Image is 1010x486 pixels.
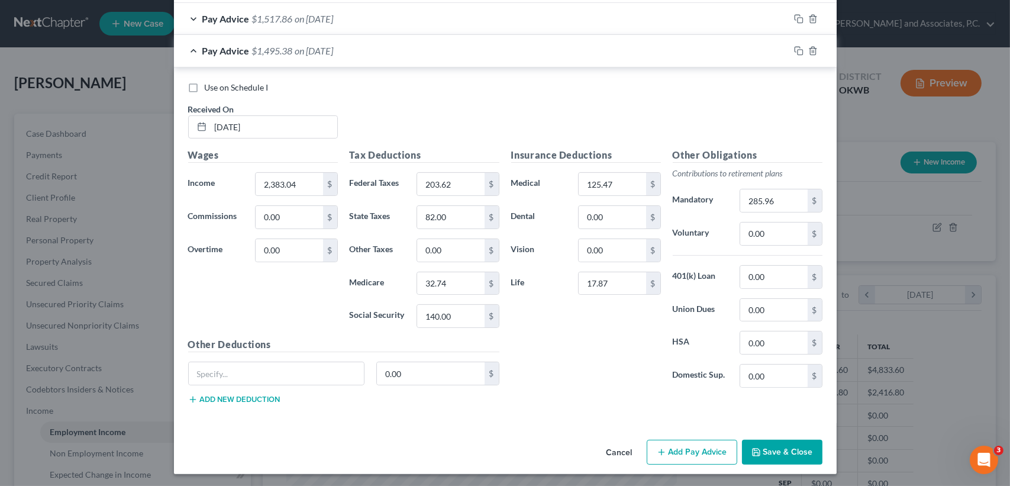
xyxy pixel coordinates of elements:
input: 0.00 [417,272,484,295]
div: $ [485,206,499,228]
div: $ [808,331,822,354]
div: $ [646,206,660,228]
label: Other Taxes [344,239,411,262]
span: $1,517.86 [252,13,293,24]
div: $ [485,272,499,295]
label: Commissions [182,205,250,229]
label: Federal Taxes [344,172,411,196]
input: 0.00 [417,206,484,228]
label: 401(k) Loan [667,265,734,289]
input: 0.00 [417,305,484,327]
div: $ [808,266,822,288]
div: $ [323,173,337,195]
input: 0.00 [256,206,322,228]
div: $ [808,189,822,212]
h5: Tax Deductions [350,148,499,163]
label: Dental [505,205,573,229]
input: 0.00 [579,272,646,295]
input: 0.00 [579,206,646,228]
button: Add Pay Advice [647,440,737,465]
span: on [DATE] [295,45,334,56]
div: $ [323,239,337,262]
div: $ [646,173,660,195]
button: Add new deduction [188,395,280,404]
label: Medical [505,172,573,196]
span: Pay Advice [202,45,250,56]
label: HSA [667,331,734,355]
div: $ [646,272,660,295]
input: 0.00 [579,173,646,195]
div: $ [646,239,660,262]
label: Life [505,272,573,295]
span: $1,495.38 [252,45,293,56]
input: MM/DD/YYYY [211,116,337,139]
input: 0.00 [256,173,322,195]
input: 0.00 [740,331,807,354]
div: $ [485,362,499,385]
input: 0.00 [740,189,807,212]
button: Cancel [597,441,642,465]
span: Use on Schedule I [205,82,269,92]
span: Pay Advice [202,13,250,24]
input: 0.00 [740,299,807,321]
div: $ [323,206,337,228]
div: $ [808,299,822,321]
h5: Other Deductions [188,337,499,352]
span: 3 [994,446,1003,455]
span: Received On [188,104,234,114]
input: 0.00 [417,173,484,195]
h5: Wages [188,148,338,163]
div: $ [808,223,822,245]
label: Overtime [182,239,250,262]
label: State Taxes [344,205,411,229]
label: Domestic Sup. [667,364,734,388]
button: Save & Close [742,440,822,465]
label: Social Security [344,304,411,328]
div: $ [485,173,499,195]
input: 0.00 [740,365,807,387]
p: Contributions to retirement plans [673,168,822,179]
input: 0.00 [579,239,646,262]
div: $ [485,305,499,327]
input: 0.00 [417,239,484,262]
label: Mandatory [667,189,734,213]
input: Specify... [189,362,364,385]
iframe: Intercom live chat [970,446,998,474]
span: Income [188,178,215,188]
input: 0.00 [740,266,807,288]
input: 0.00 [256,239,322,262]
label: Voluntary [667,222,734,246]
label: Vision [505,239,573,262]
div: $ [485,239,499,262]
input: 0.00 [740,223,807,245]
div: $ [808,365,822,387]
h5: Insurance Deductions [511,148,661,163]
input: 0.00 [377,362,485,385]
label: Medicare [344,272,411,295]
span: on [DATE] [295,13,334,24]
h5: Other Obligations [673,148,822,163]
label: Union Dues [667,298,734,322]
